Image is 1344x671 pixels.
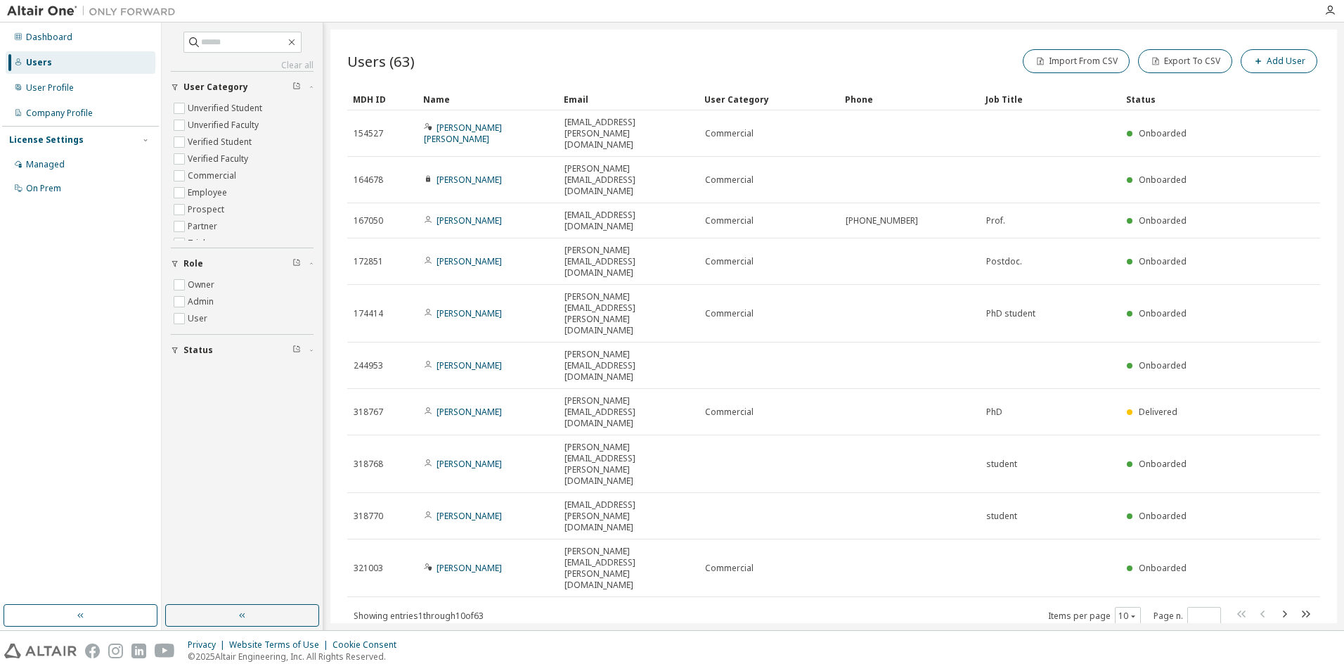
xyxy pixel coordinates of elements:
[705,407,754,418] span: Commercial
[1139,255,1187,267] span: Onboarded
[26,82,74,94] div: User Profile
[564,117,692,151] span: [EMAIL_ADDRESS][PERSON_NAME][DOMAIN_NAME]
[108,644,123,658] img: instagram.svg
[354,511,383,522] span: 318770
[1139,359,1187,371] span: Onboarded
[354,128,383,139] span: 154527
[564,499,692,533] span: [EMAIL_ADDRESS][PERSON_NAME][DOMAIN_NAME]
[1138,49,1232,73] button: Export To CSV
[986,88,1115,110] div: Job Title
[564,291,692,336] span: [PERSON_NAME][EMAIL_ADDRESS][PERSON_NAME][DOMAIN_NAME]
[437,406,502,418] a: [PERSON_NAME]
[437,510,502,522] a: [PERSON_NAME]
[171,60,314,71] a: Clear all
[564,546,692,591] span: [PERSON_NAME][EMAIL_ADDRESS][PERSON_NAME][DOMAIN_NAME]
[705,215,754,226] span: Commercial
[4,644,77,658] img: altair_logo.svg
[564,163,692,197] span: [PERSON_NAME][EMAIL_ADDRESS][DOMAIN_NAME]
[188,235,208,252] label: Trial
[26,159,65,170] div: Managed
[131,644,146,658] img: linkedin.svg
[986,511,1017,522] span: student
[188,184,230,201] label: Employee
[183,82,248,93] span: User Category
[437,255,502,267] a: [PERSON_NAME]
[705,308,754,319] span: Commercial
[986,407,1002,418] span: PhD
[171,335,314,366] button: Status
[354,610,484,622] span: Showing entries 1 through 10 of 63
[986,459,1017,470] span: student
[1023,49,1130,73] button: Import From CSV
[188,651,405,663] p: © 2025 Altair Engineering, Inc. All Rights Reserved.
[171,72,314,103] button: User Category
[354,360,383,371] span: 244953
[564,88,693,110] div: Email
[26,183,61,194] div: On Prem
[26,32,72,43] div: Dashboard
[188,639,229,651] div: Privacy
[986,308,1035,319] span: PhD student
[26,108,93,119] div: Company Profile
[705,256,754,267] span: Commercial
[347,51,415,71] span: Users (63)
[437,174,502,186] a: [PERSON_NAME]
[188,117,261,134] label: Unverified Faculty
[564,210,692,232] span: [EMAIL_ADDRESS][DOMAIN_NAME]
[1118,611,1137,622] button: 10
[1139,174,1187,186] span: Onboarded
[354,308,383,319] span: 174414
[171,248,314,279] button: Role
[183,345,213,356] span: Status
[85,644,100,658] img: facebook.svg
[1139,127,1187,139] span: Onboarded
[1139,510,1187,522] span: Onboarded
[845,88,974,110] div: Phone
[564,245,692,279] span: [PERSON_NAME][EMAIL_ADDRESS][DOMAIN_NAME]
[423,88,553,110] div: Name
[1126,88,1236,110] div: Status
[354,563,383,574] span: 321003
[1139,406,1177,418] span: Delivered
[437,215,502,226] a: [PERSON_NAME]
[292,345,301,356] span: Clear filter
[9,134,84,146] div: License Settings
[424,122,502,145] a: [PERSON_NAME] [PERSON_NAME]
[1139,307,1187,319] span: Onboarded
[354,256,383,267] span: 172851
[564,395,692,429] span: [PERSON_NAME][EMAIL_ADDRESS][DOMAIN_NAME]
[704,88,834,110] div: User Category
[437,562,502,574] a: [PERSON_NAME]
[437,359,502,371] a: [PERSON_NAME]
[354,407,383,418] span: 318767
[188,151,251,167] label: Verified Faculty
[188,293,217,310] label: Admin
[188,134,254,151] label: Verified Student
[7,4,183,18] img: Altair One
[1139,458,1187,470] span: Onboarded
[188,218,220,235] label: Partner
[292,258,301,269] span: Clear filter
[155,644,175,658] img: youtube.svg
[1048,607,1141,625] span: Items per page
[705,128,754,139] span: Commercial
[564,442,692,487] span: [PERSON_NAME][EMAIL_ADDRESS][PERSON_NAME][DOMAIN_NAME]
[229,639,332,651] div: Website Terms of Use
[26,57,52,68] div: Users
[846,215,918,226] span: [PHONE_NUMBER]
[1139,562,1187,574] span: Onboarded
[705,174,754,186] span: Commercial
[188,100,265,117] label: Unverified Student
[188,276,217,293] label: Owner
[705,563,754,574] span: Commercial
[332,639,405,651] div: Cookie Consent
[564,349,692,383] span: [PERSON_NAME][EMAIL_ADDRESS][DOMAIN_NAME]
[986,215,1005,226] span: Prof.
[353,88,412,110] div: MDH ID
[183,258,203,269] span: Role
[437,458,502,470] a: [PERSON_NAME]
[437,307,502,319] a: [PERSON_NAME]
[354,215,383,226] span: 167050
[292,82,301,93] span: Clear filter
[1139,215,1187,226] span: Onboarded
